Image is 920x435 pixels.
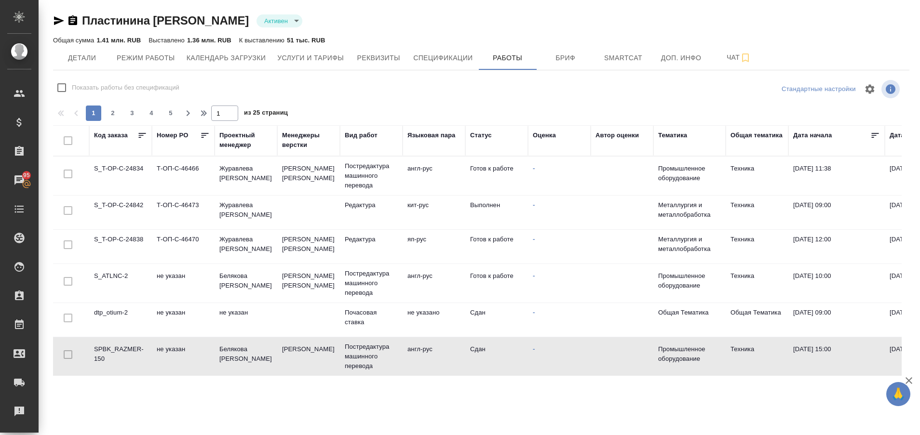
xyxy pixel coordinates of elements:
[779,82,858,97] div: split button
[465,196,528,229] td: Выполнен
[658,344,721,364] p: Промышленное оборудование
[595,131,639,140] div: Автор оценки
[407,131,456,140] div: Языковая пара
[96,37,141,44] p: 1.41 млн. RUB
[89,266,152,300] td: S_ATLNC-2
[257,14,302,27] div: Активен
[533,345,535,353] a: -
[600,52,647,64] span: Smartcat
[287,37,325,44] p: 51 тыс. RUB
[658,200,721,220] p: Металлургия и металлобработка
[542,52,589,64] span: Бриф
[105,105,121,121] button: 2
[470,131,492,140] div: Статус
[163,105,178,121] button: 5
[67,15,79,26] button: Скопировать ссылку
[89,340,152,373] td: SPBK_RAZMER-150
[788,230,885,264] td: [DATE] 12:00
[345,342,398,371] p: Постредактура машинного перевода
[89,230,152,264] td: S_T-OP-C-24838
[244,107,288,121] span: из 25 страниц
[59,52,105,64] span: Детали
[187,37,231,44] p: 1.36 млн. RUB
[890,384,906,404] span: 🙏
[215,303,277,337] td: не указан
[163,108,178,118] span: 5
[533,131,556,140] div: Оценка
[345,308,398,327] p: Почасовая ставка
[726,303,788,337] td: Общая Тематика
[215,159,277,193] td: Журавлева [PERSON_NAME]
[465,230,528,264] td: Готов к работе
[89,196,152,229] td: S_T-OP-C-24842
[72,83,179,92] span: Показать работы без спецификаций
[239,37,287,44] p: К выставлению
[144,105,159,121] button: 4
[152,266,215,300] td: не указан
[658,52,704,64] span: Доп. инфо
[144,108,159,118] span: 4
[403,303,465,337] td: не указано
[533,309,535,316] a: -
[355,52,402,64] span: Реквизиты
[277,230,340,264] td: [PERSON_NAME] [PERSON_NAME]
[658,271,721,290] p: Промышленное оборудование
[215,196,277,229] td: Журавлева [PERSON_NAME]
[17,171,36,180] span: 95
[187,52,266,64] span: Календарь загрузки
[726,266,788,300] td: Техника
[788,159,885,193] td: [DATE] 11:38
[658,235,721,254] p: Металлургия и металлобработка
[345,131,378,140] div: Вид работ
[533,201,535,209] a: -
[485,52,531,64] span: Работы
[152,196,215,229] td: Т-ОП-С-46473
[413,52,473,64] span: Спецификации
[117,52,175,64] span: Режим работы
[533,165,535,172] a: -
[89,159,152,193] td: S_T-OP-C-24834
[277,159,340,193] td: [PERSON_NAME] [PERSON_NAME]
[215,230,277,264] td: Журавлева [PERSON_NAME]
[345,161,398,190] p: Постредактура машинного перевода
[726,196,788,229] td: Техника
[152,303,215,337] td: не указан
[533,236,535,243] a: -
[465,303,528,337] td: Сдан
[124,108,140,118] span: 3
[740,52,751,64] svg: Подписаться
[788,340,885,373] td: [DATE] 15:00
[261,17,291,25] button: Активен
[658,164,721,183] p: Промышленное оборудование
[788,303,885,337] td: [DATE] 09:00
[658,308,721,317] p: Общая Тематика
[793,131,832,140] div: Дата начала
[282,131,335,150] div: Менеджеры верстки
[726,159,788,193] td: Техника
[465,266,528,300] td: Готов к работе
[533,272,535,279] a: -
[277,340,340,373] td: [PERSON_NAME]
[215,340,277,373] td: Белякова [PERSON_NAME]
[403,159,465,193] td: англ-рус
[403,196,465,229] td: кит-рус
[788,196,885,229] td: [DATE] 09:00
[731,131,783,140] div: Общая тематика
[465,159,528,193] td: Готов к работе
[277,52,344,64] span: Услуги и тарифы
[788,266,885,300] td: [DATE] 10:00
[726,230,788,264] td: Техника
[157,131,188,140] div: Номер PO
[105,108,121,118] span: 2
[403,340,465,373] td: англ-рус
[345,269,398,298] p: Постредактура машинного перевода
[403,266,465,300] td: англ-рус
[726,340,788,373] td: Техника
[716,52,762,64] span: Чат
[152,230,215,264] td: Т-ОП-С-46470
[124,105,140,121] button: 3
[53,37,96,44] p: Общая сумма
[345,200,398,210] p: Редактура
[215,266,277,300] td: Белякова [PERSON_NAME]
[94,131,128,140] div: Код заказа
